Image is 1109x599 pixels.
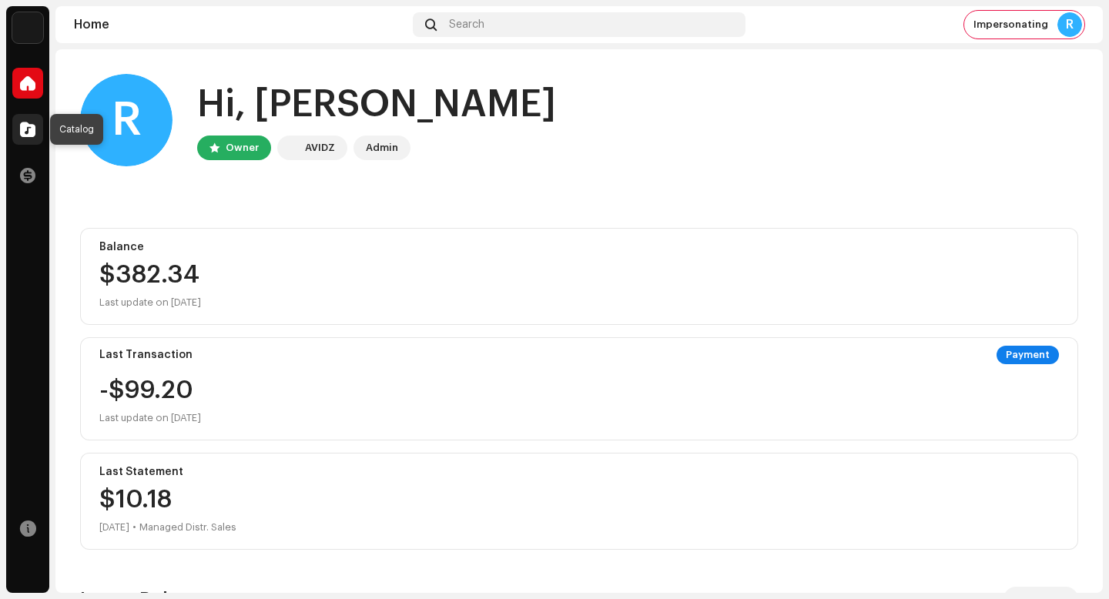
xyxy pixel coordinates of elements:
[226,139,259,157] div: Owner
[80,453,1078,550] re-o-card-value: Last Statement
[74,18,407,31] div: Home
[1057,12,1082,37] div: R
[99,518,129,537] div: [DATE]
[197,80,556,129] div: Hi, [PERSON_NAME]
[99,349,193,361] div: Last Transaction
[12,12,43,43] img: 10d72f0b-d06a-424f-aeaa-9c9f537e57b6
[280,139,299,157] img: 10d72f0b-d06a-424f-aeaa-9c9f537e57b6
[80,228,1078,325] re-o-card-value: Balance
[80,74,173,166] div: R
[366,139,398,157] div: Admin
[139,518,236,537] div: Managed Distr. Sales
[99,409,201,427] div: Last update on [DATE]
[99,241,1059,253] div: Balance
[449,18,484,31] span: Search
[305,139,335,157] div: AVIDZ
[132,518,136,537] div: •
[99,466,1059,478] div: Last Statement
[973,18,1048,31] span: Impersonating
[997,346,1059,364] div: Payment
[99,293,1059,312] div: Last update on [DATE]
